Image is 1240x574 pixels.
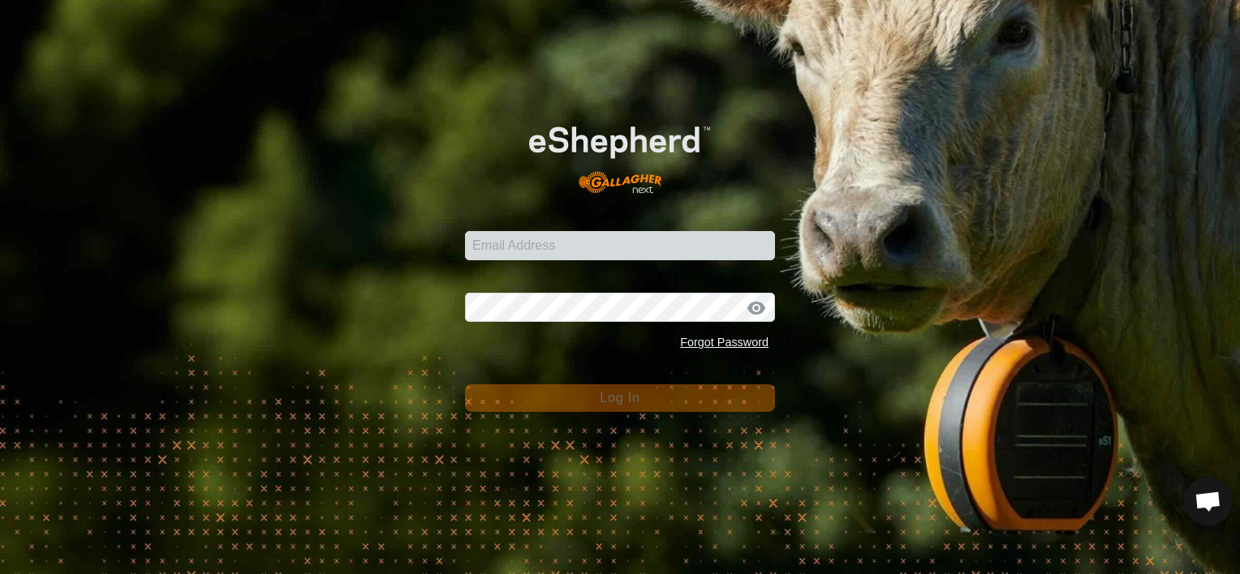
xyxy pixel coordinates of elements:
button: Log In [465,384,775,412]
img: E-shepherd Logo [496,101,744,206]
a: Forgot Password [680,336,769,349]
input: Email Address [465,231,775,260]
span: Log In [600,391,639,405]
div: Open chat [1184,477,1233,525]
